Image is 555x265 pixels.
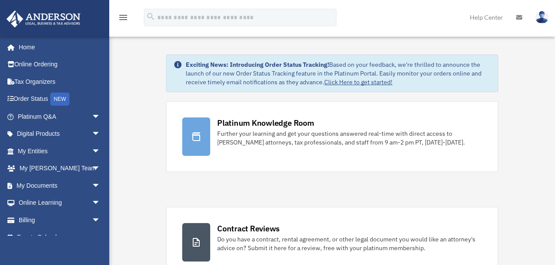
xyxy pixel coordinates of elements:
[217,223,280,234] div: Contract Reviews
[6,56,114,73] a: Online Ordering
[6,142,114,160] a: My Entitiesarrow_drop_down
[146,12,156,21] i: search
[6,160,114,177] a: My [PERSON_NAME] Teamarrow_drop_down
[118,15,128,23] a: menu
[92,194,109,212] span: arrow_drop_down
[186,61,329,69] strong: Exciting News: Introducing Order Status Tracking!
[92,125,109,143] span: arrow_drop_down
[6,38,109,56] a: Home
[4,10,83,28] img: Anderson Advisors Platinum Portal
[92,160,109,178] span: arrow_drop_down
[166,101,498,172] a: Platinum Knowledge Room Further your learning and get your questions answered real-time with dire...
[92,142,109,160] span: arrow_drop_down
[217,129,482,147] div: Further your learning and get your questions answered real-time with direct access to [PERSON_NAM...
[6,229,114,246] a: Events Calendar
[6,177,114,194] a: My Documentsarrow_drop_down
[118,12,128,23] i: menu
[535,11,548,24] img: User Pic
[6,73,114,90] a: Tax Organizers
[186,60,491,86] div: Based on your feedback, we're thrilled to announce the launch of our new Order Status Tracking fe...
[6,108,114,125] a: Platinum Q&Aarrow_drop_down
[92,211,109,229] span: arrow_drop_down
[324,78,392,86] a: Click Here to get started!
[92,108,109,126] span: arrow_drop_down
[217,117,314,128] div: Platinum Knowledge Room
[6,90,114,108] a: Order StatusNEW
[6,211,114,229] a: Billingarrow_drop_down
[50,93,69,106] div: NEW
[6,194,114,212] a: Online Learningarrow_drop_down
[92,177,109,195] span: arrow_drop_down
[6,125,114,143] a: Digital Productsarrow_drop_down
[217,235,482,252] div: Do you have a contract, rental agreement, or other legal document you would like an attorney's ad...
